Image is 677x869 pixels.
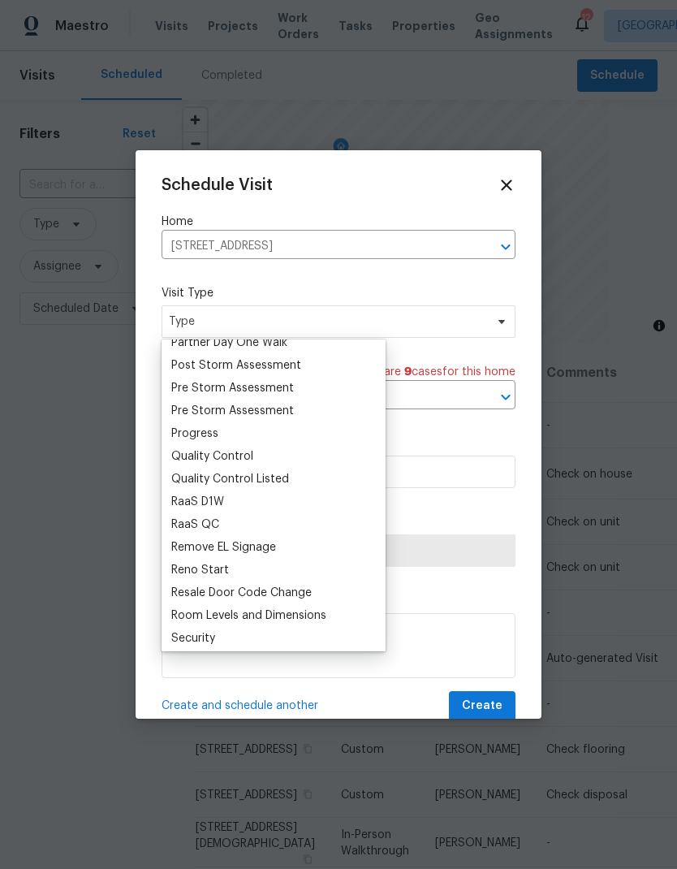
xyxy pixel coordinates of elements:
div: Security [171,630,215,646]
span: Type [169,313,485,330]
button: Open [494,236,517,258]
div: Room Levels and Dimensions [171,607,326,624]
span: Create and schedule another [162,698,318,714]
span: Create [462,696,502,716]
div: Reno Start [171,562,229,578]
div: Pre Storm Assessment [171,403,294,419]
button: Open [494,386,517,409]
div: Pre Storm Assessment [171,380,294,396]
div: RaaS QC [171,517,219,533]
span: Schedule Visit [162,177,273,193]
div: Progress [171,426,218,442]
span: Close [498,176,515,194]
button: Create [449,691,515,721]
label: Visit Type [162,285,515,301]
input: Enter in an address [162,234,470,259]
div: Quality Control Listed [171,471,289,487]
span: 9 [404,366,412,378]
div: Resale Door Code Change [171,585,312,601]
label: Home [162,214,515,230]
div: Quality Control [171,448,253,465]
div: Partner Day One Walk [171,335,287,351]
span: There are case s for this home [353,364,515,380]
div: Remove EL Signage [171,539,276,556]
div: Post Storm Assessment [171,357,301,374]
div: RaaS D1W [171,494,224,510]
